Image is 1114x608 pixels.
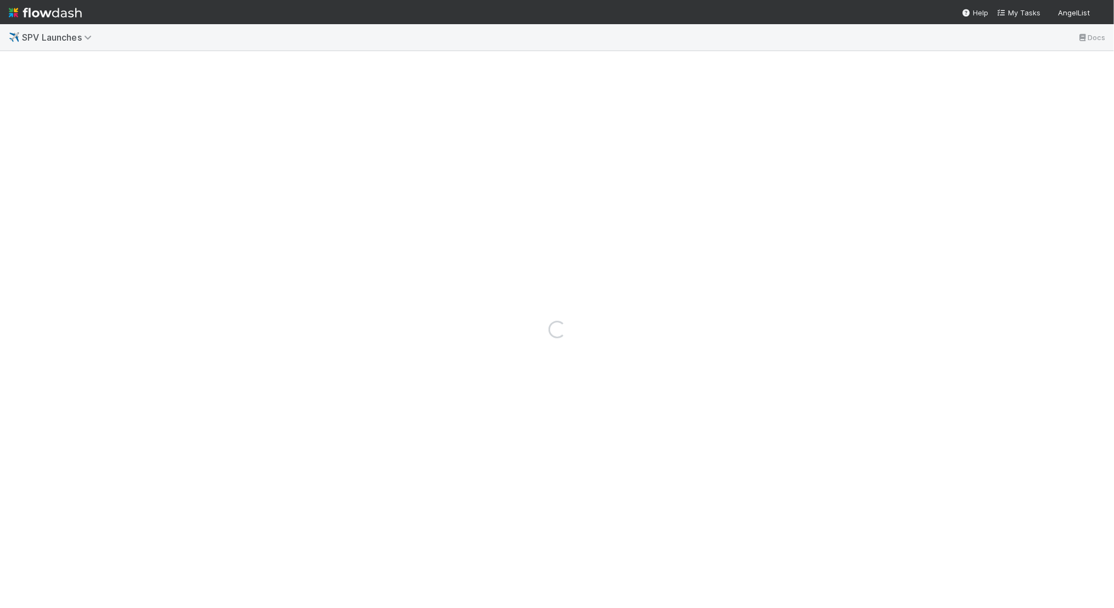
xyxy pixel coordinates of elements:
[1077,31,1105,44] a: Docs
[1058,8,1090,17] span: AngelList
[962,7,988,18] div: Help
[22,32,97,43] span: SPV Launches
[1094,8,1105,19] img: avatar_f32b584b-9fa7-42e4-bca2-ac5b6bf32423.png
[997,8,1040,17] span: My Tasks
[9,32,20,42] span: ✈️
[997,7,1040,18] a: My Tasks
[9,3,82,22] img: logo-inverted-e16ddd16eac7371096b0.svg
